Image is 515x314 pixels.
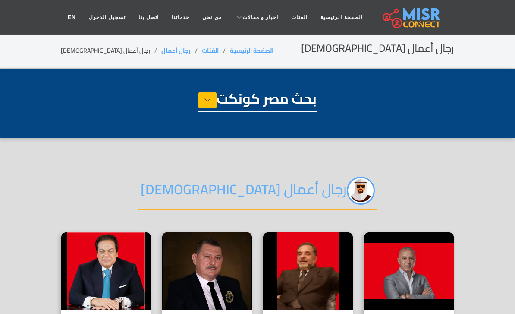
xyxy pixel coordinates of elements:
[161,45,191,56] a: رجال أعمال
[132,9,165,25] a: اتصل بنا
[61,9,82,25] a: EN
[165,9,196,25] a: خدماتنا
[314,9,369,25] a: الصفحة الرئيسية
[263,232,353,310] img: علاء الخواجة
[364,232,454,310] img: أحمد السويدي
[230,45,273,56] a: الصفحة الرئيسية
[383,6,440,28] img: main.misr_connect
[347,177,375,205] img: 3d3kANOsyxoYFq85L2BW.png
[285,9,314,25] a: الفئات
[198,90,317,112] h1: بحث مصر كونكت
[228,9,285,25] a: اخبار و مقالات
[61,46,161,55] li: رجال أعمال [DEMOGRAPHIC_DATA]
[138,177,377,210] h2: رجال أعمال [DEMOGRAPHIC_DATA]
[162,232,252,310] img: زهير محمود ساري
[242,13,279,21] span: اخبار و مقالات
[82,9,132,25] a: تسجيل الدخول
[61,232,151,310] img: محمد أبو العينين
[301,42,454,55] h2: رجال أعمال [DEMOGRAPHIC_DATA]
[196,9,228,25] a: من نحن
[202,45,219,56] a: الفئات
